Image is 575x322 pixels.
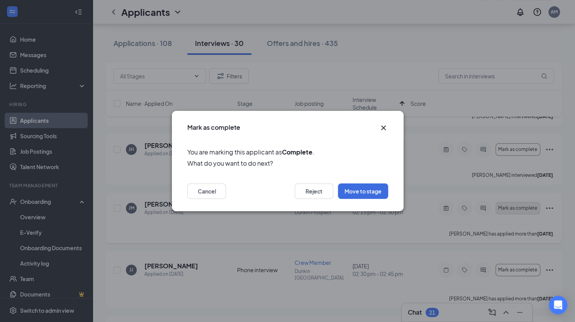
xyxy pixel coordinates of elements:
svg: Cross [379,123,388,132]
h3: Mark as complete [187,123,240,132]
button: Cancel [187,183,226,199]
span: You are marking this applicant as . [187,147,388,157]
b: Complete [282,148,312,156]
div: Open Intercom Messenger [549,296,567,314]
button: Close [379,123,388,132]
button: Move to stage [338,183,388,199]
span: What do you want to do next? [187,158,388,168]
button: Reject [295,183,333,199]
